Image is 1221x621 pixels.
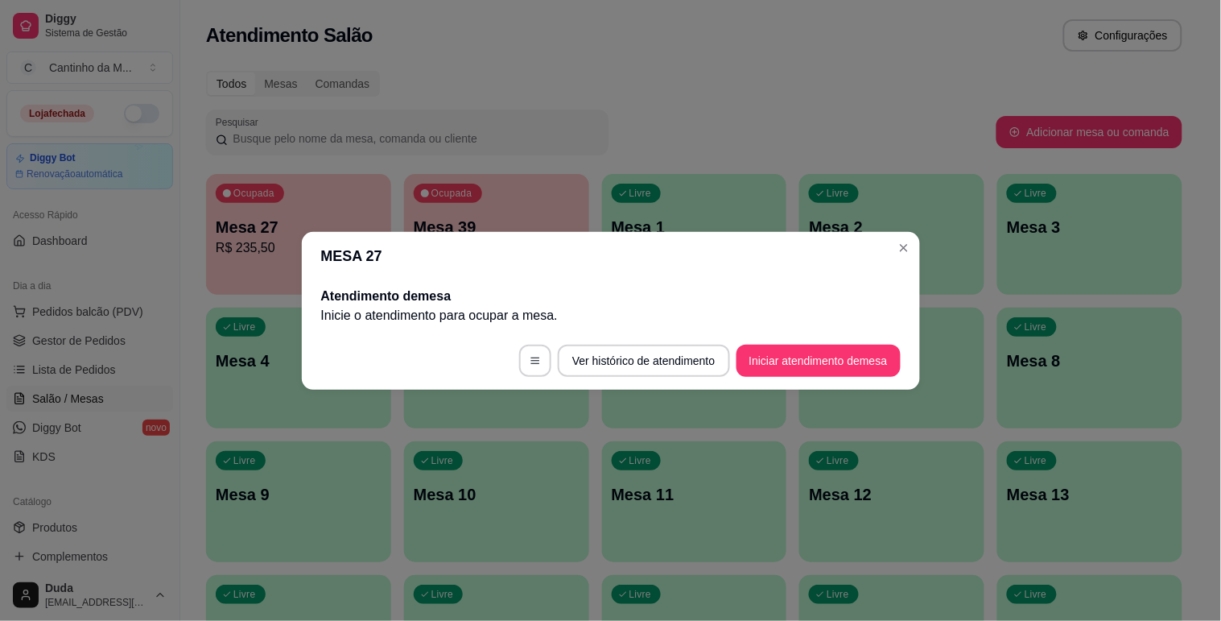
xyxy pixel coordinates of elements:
[302,232,920,280] header: MESA 27
[558,345,729,377] button: Ver histórico de atendimento
[891,235,917,261] button: Close
[321,287,901,306] h2: Atendimento de mesa
[736,345,901,377] button: Iniciar atendimento demesa
[321,306,901,325] p: Inicie o atendimento para ocupar a mesa .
